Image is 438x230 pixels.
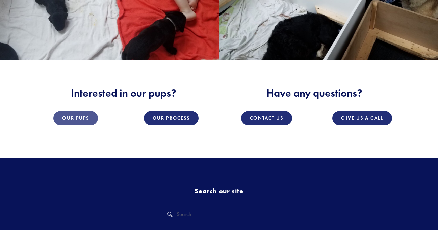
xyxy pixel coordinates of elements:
[144,111,199,125] a: Our Process
[225,87,405,99] h2: Have any questions?
[53,111,98,125] a: Our Pups
[161,207,277,222] input: Search
[195,187,243,195] strong: Search our site
[34,87,213,99] h2: Interested in our pups?
[332,111,392,125] a: Give Us a Call
[241,111,292,125] a: Contact Us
